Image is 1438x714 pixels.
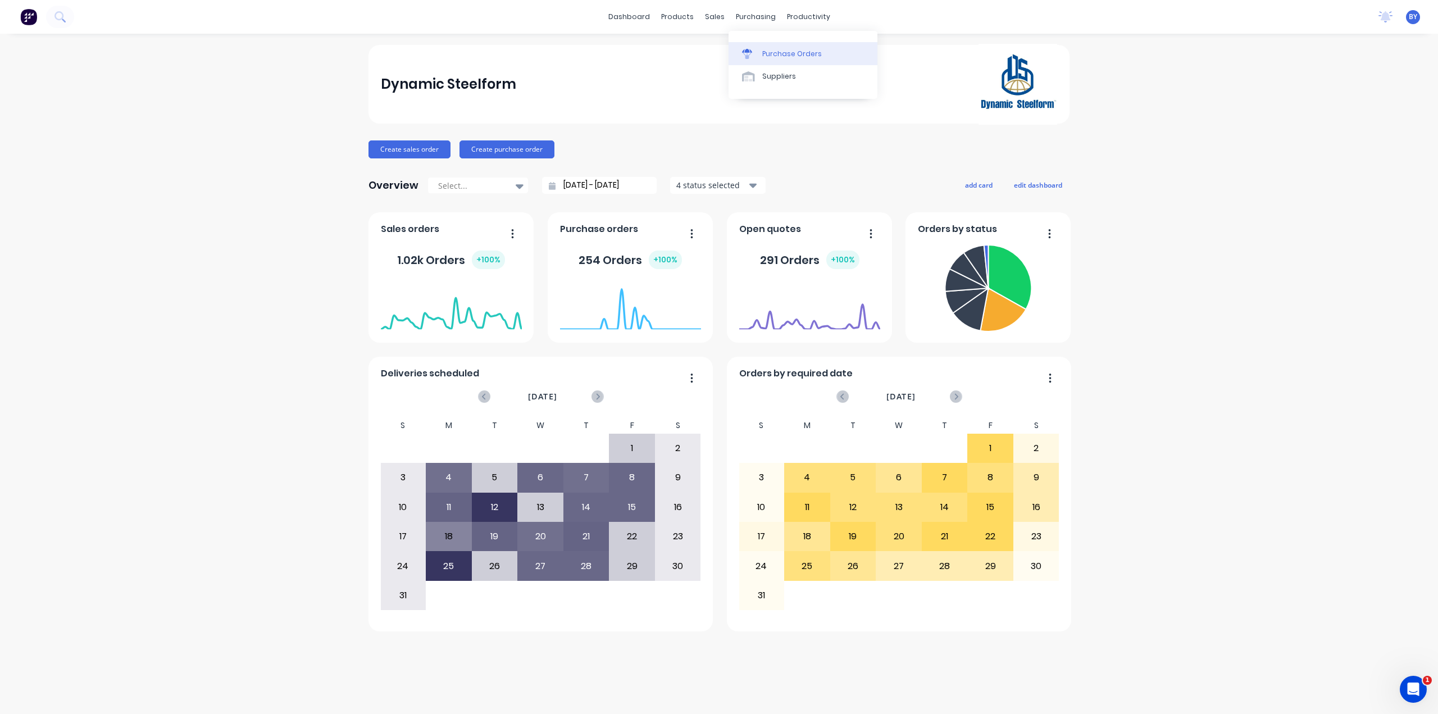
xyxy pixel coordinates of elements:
div: 28 [922,552,967,580]
span: [DATE] [528,390,557,403]
div: productivity [781,8,836,25]
div: W [876,417,922,434]
div: F [609,417,655,434]
img: Factory [20,8,37,25]
div: 18 [785,522,830,551]
div: 3 [381,463,426,492]
div: 4 status selected [676,179,747,191]
div: 24 [739,552,784,580]
div: F [967,417,1013,434]
div: 11 [785,493,830,521]
div: 27 [876,552,921,580]
div: 26 [472,552,517,580]
div: 5 [472,463,517,492]
div: 21 [922,522,967,551]
div: Overview [368,174,418,197]
div: 13 [876,493,921,521]
div: 1.02k Orders [397,251,505,269]
div: S [380,417,426,434]
div: S [739,417,785,434]
span: BY [1409,12,1417,22]
div: 31 [381,581,426,610]
div: 27 [518,552,563,580]
div: 18 [426,522,471,551]
span: Sales orders [381,222,439,236]
div: 21 [564,522,609,551]
div: S [1013,417,1059,434]
iframe: Intercom live chat [1400,676,1427,703]
div: + 100 % [472,251,505,269]
div: 16 [656,493,700,521]
div: 14 [564,493,609,521]
div: 23 [656,522,700,551]
div: 13 [518,493,563,521]
div: 29 [968,552,1013,580]
div: 9 [1014,463,1059,492]
div: 1 [609,434,654,462]
span: Orders by status [918,222,997,236]
div: Purchase Orders [762,49,822,59]
div: 28 [564,552,609,580]
div: 24 [381,552,426,580]
div: 30 [656,552,700,580]
div: 19 [831,522,876,551]
span: 1 [1423,676,1432,685]
div: W [517,417,563,434]
div: 25 [785,552,830,580]
div: S [655,417,701,434]
div: 4 [785,463,830,492]
a: Suppliers [729,65,877,88]
span: [DATE] [886,390,916,403]
div: 11 [426,493,471,521]
div: 12 [831,493,876,521]
div: 20 [876,522,921,551]
div: M [426,417,472,434]
button: 4 status selected [670,177,766,194]
div: T [830,417,876,434]
div: T [922,417,968,434]
div: 16 [1014,493,1059,521]
div: 15 [609,493,654,521]
div: sales [699,8,730,25]
div: 7 [564,463,609,492]
div: 10 [739,493,784,521]
div: 26 [831,552,876,580]
div: 6 [876,463,921,492]
div: 22 [609,522,654,551]
div: 7 [922,463,967,492]
div: 22 [968,522,1013,551]
div: 5 [831,463,876,492]
div: 15 [968,493,1013,521]
button: Create purchase order [459,140,554,158]
div: 14 [922,493,967,521]
div: 12 [472,493,517,521]
div: T [472,417,518,434]
div: 30 [1014,552,1059,580]
div: 25 [426,552,471,580]
div: 31 [739,581,784,610]
div: T [563,417,609,434]
div: Dynamic Steelform [381,73,516,95]
div: 17 [381,522,426,551]
a: Purchase Orders [729,42,877,65]
button: add card [958,178,1000,192]
div: 3 [739,463,784,492]
span: Deliveries scheduled [381,367,479,380]
div: 20 [518,522,563,551]
div: 10 [381,493,426,521]
div: + 100 % [826,251,859,269]
div: 9 [656,463,700,492]
span: Purchase orders [560,222,638,236]
div: 29 [609,552,654,580]
div: 23 [1014,522,1059,551]
span: Orders by required date [739,367,853,380]
div: products [656,8,699,25]
div: 1 [968,434,1013,462]
button: Create sales order [368,140,450,158]
button: edit dashboard [1007,178,1070,192]
div: 254 Orders [579,251,682,269]
div: 19 [472,522,517,551]
div: purchasing [730,8,781,25]
div: 291 Orders [760,251,859,269]
img: Dynamic Steelform [979,44,1057,125]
